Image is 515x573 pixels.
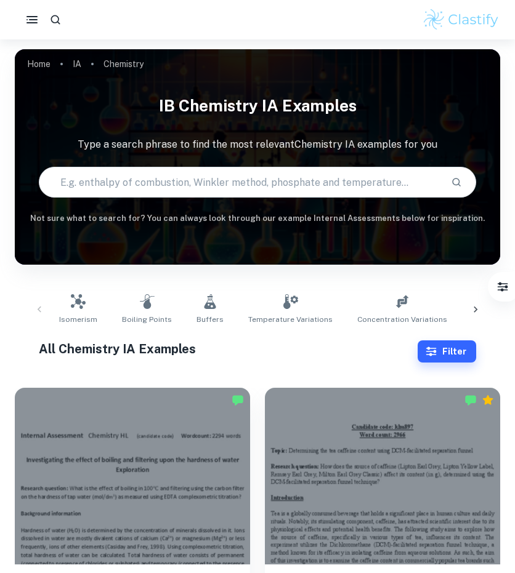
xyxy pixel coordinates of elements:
h1: IB Chemistry IA examples [15,89,500,122]
div: Premium [482,394,494,406]
span: Temperature Variations [248,314,333,325]
img: Marked [232,394,244,406]
p: Chemistry [103,57,144,71]
h6: Not sure what to search for? You can always look through our example Internal Assessments below f... [15,212,500,225]
img: Clastify logo [422,7,500,32]
p: Type a search phrase to find the most relevant Chemistry IA examples for you [15,137,500,152]
button: Filter [418,340,476,363]
span: Concentration Variations [357,314,447,325]
h1: All Chemistry IA Examples [39,340,417,358]
span: Buffers [197,314,224,325]
span: Boiling Points [122,314,172,325]
button: Search [446,172,467,193]
span: Isomerism [59,314,97,325]
a: Home [27,55,51,73]
button: Filter [490,274,515,299]
a: IA [73,55,81,73]
input: E.g. enthalpy of combustion, Winkler method, phosphate and temperature... [39,165,440,199]
img: Marked [464,394,477,406]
